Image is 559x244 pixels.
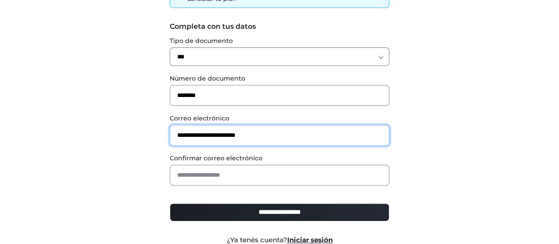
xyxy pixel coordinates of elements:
a: Iniciar sesión [287,236,333,244]
label: Tipo de documento [170,36,389,46]
label: Completa con tus datos [170,21,389,32]
label: Correo electrónico [170,114,389,123]
label: Número de documento [170,74,389,83]
label: Confirmar correo electrónico [170,154,389,163]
